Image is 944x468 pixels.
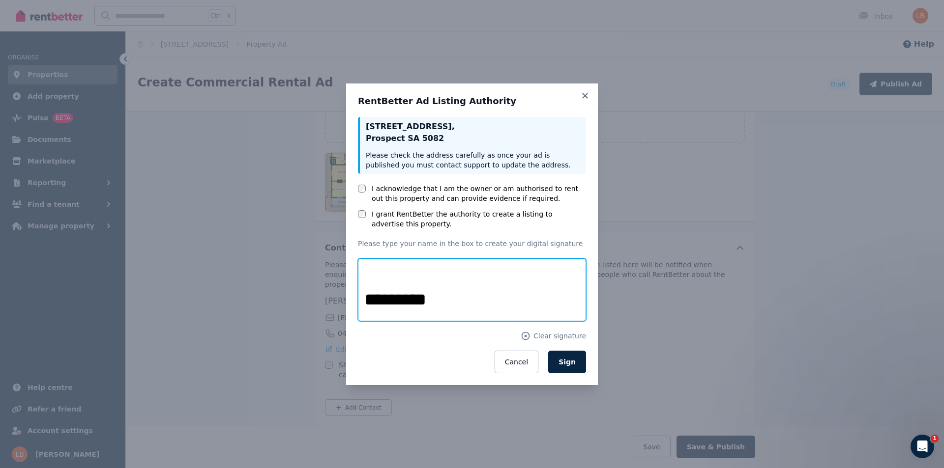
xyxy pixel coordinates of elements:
button: Sign [548,351,586,373]
label: I acknowledge that I am the owner or am authorised to rent out this property and can provide evid... [372,184,586,203]
iframe: Intercom live chat [911,435,934,458]
p: Please check the address carefully as once your ad is published you must contact support to updat... [366,150,580,170]
h3: RentBetter Ad Listing Authority [358,95,586,107]
span: Clear signature [533,331,586,341]
p: [STREET_ADDRESS] , Prospect SA 5082 [366,121,580,144]
button: Cancel [495,351,538,373]
label: I grant RentBetter the authority to create a listing to advertise this property. [372,209,586,229]
p: Please type your name in the box to create your digital signature [358,239,586,248]
span: 1 [931,435,939,442]
span: Sign [559,358,576,366]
